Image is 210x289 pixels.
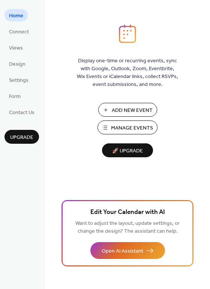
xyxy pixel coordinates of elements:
[90,207,165,218] span: Edit Your Calendar with AI
[4,90,25,102] a: Form
[97,120,157,134] button: Manage Events
[4,9,28,21] a: Home
[98,103,157,117] button: Add New Event
[9,44,23,52] span: Views
[4,41,27,54] a: Views
[9,60,25,68] span: Design
[9,28,29,36] span: Connect
[9,109,34,117] span: Contact Us
[9,93,21,101] span: Form
[4,106,39,118] a: Contact Us
[4,74,33,86] a: Settings
[10,134,33,141] span: Upgrade
[4,57,30,70] a: Design
[4,130,39,144] button: Upgrade
[9,12,23,20] span: Home
[102,143,153,157] button: 🚀 Upgrade
[9,77,28,84] span: Settings
[106,146,148,156] span: 🚀 Upgrade
[112,107,153,114] span: Add New Event
[119,24,136,43] img: logo_icon.svg
[111,124,153,132] span: Manage Events
[4,25,33,38] a: Connect
[75,218,180,236] span: Want to adjust the layout, update settings, or change the design? The assistant can help.
[90,242,165,259] button: Open AI Assistant
[77,57,178,89] span: Display one-time or recurring events, sync with Google, Outlook, Zoom, Eventbrite, Wix Events or ...
[102,247,143,255] span: Open AI Assistant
